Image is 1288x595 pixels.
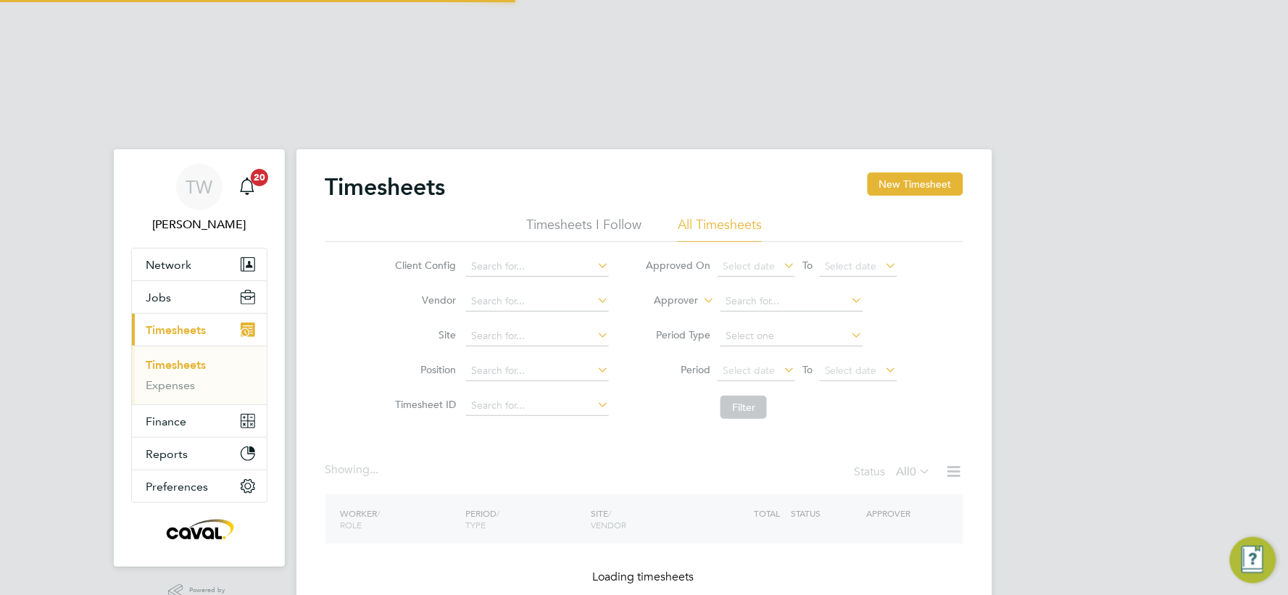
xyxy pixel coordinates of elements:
[391,259,456,272] label: Client Config
[146,258,192,272] span: Network
[645,259,710,272] label: Approved On
[146,323,207,337] span: Timesheets
[825,259,877,272] span: Select date
[1230,537,1276,583] button: Engage Resource Center
[720,326,863,346] input: Select one
[391,328,456,341] label: Site
[645,363,710,376] label: Period
[798,256,817,275] span: To
[633,294,698,308] label: Approver
[132,281,267,313] button: Jobs
[391,363,456,376] label: Position
[855,462,934,483] div: Status
[798,360,817,379] span: To
[146,291,172,304] span: Jobs
[131,164,267,233] a: TW[PERSON_NAME]
[466,361,609,381] input: Search for...
[186,178,212,196] span: TW
[162,517,235,541] img: caval-logo-retina.png
[868,172,963,196] button: New Timesheet
[132,438,267,470] button: Reports
[391,398,456,411] label: Timesheet ID
[466,291,609,312] input: Search for...
[723,364,775,377] span: Select date
[720,291,863,312] input: Search for...
[146,415,187,428] span: Finance
[132,470,267,502] button: Preferences
[233,164,262,210] a: 20
[370,462,379,477] span: ...
[391,294,456,307] label: Vendor
[114,149,285,567] nav: Main navigation
[466,257,609,277] input: Search for...
[131,517,267,541] a: Go to home page
[251,169,268,186] span: 20
[146,447,188,461] span: Reports
[146,358,207,372] a: Timesheets
[678,216,762,242] li: All Timesheets
[132,405,267,437] button: Finance
[526,216,641,242] li: Timesheets I Follow
[910,465,917,479] span: 0
[146,378,196,392] a: Expenses
[132,346,267,404] div: Timesheets
[897,465,931,479] label: All
[325,462,382,478] div: Showing
[720,396,767,419] button: Filter
[131,216,267,233] span: Tim Wells
[325,172,446,201] h2: Timesheets
[723,259,775,272] span: Select date
[466,326,609,346] input: Search for...
[645,328,710,341] label: Period Type
[466,396,609,416] input: Search for...
[146,480,209,494] span: Preferences
[132,249,267,280] button: Network
[132,314,267,346] button: Timesheets
[825,364,877,377] span: Select date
